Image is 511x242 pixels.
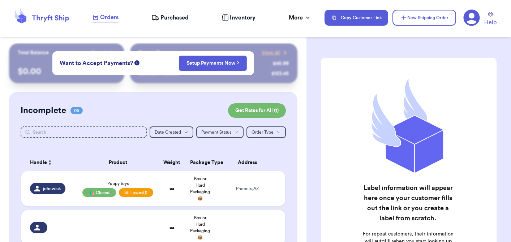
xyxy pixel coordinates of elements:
[186,154,214,171] th: Package Type
[169,225,174,230] strong: oz
[262,49,280,56] span: View all
[190,216,210,239] span: Box or Hard Packaging 📦
[47,158,53,167] button: Sort ascending
[93,13,119,22] a: Orders
[150,126,193,138] button: Date Created
[214,154,285,171] th: Address
[91,49,107,56] span: Payout
[196,126,244,138] button: Payment Status
[484,18,497,27] span: Help
[179,56,247,71] button: Setup Payments Now
[186,60,240,67] a: Setup Payments Now
[18,66,116,77] p: $ 0.00
[262,49,289,56] a: View all
[160,13,189,22] span: Purchased
[91,49,116,56] a: Payout
[119,188,153,197] span: Still owes (1)
[392,10,456,26] button: New Shipping Order
[289,13,312,22] div: More
[21,105,66,116] h2: Incomplete
[78,154,158,171] th: Product
[273,60,289,67] div: $ 45.99
[201,130,231,134] span: Payment Status
[155,130,181,134] span: Date Created
[82,188,116,197] div: 🛍️ Closed
[271,70,289,77] div: $ 123.45
[190,177,210,200] span: Box or Hard Packaging 📦
[484,12,497,27] a: Help
[158,154,186,171] th: Weight
[252,130,274,134] span: Order Type
[219,186,276,191] div: Phoenix , AZ
[60,59,133,68] span: Want to Accept Payments?
[18,49,49,56] p: Total Balance
[228,103,286,118] button: Get Rates for All (1)
[139,49,179,56] p: Recent Payments
[100,13,119,22] span: Orders
[70,107,83,114] span: 05
[107,181,129,186] span: Puppy toys
[325,10,388,26] button: Copy Customer Link
[21,126,147,138] input: Search
[222,13,255,22] a: Inventory
[151,13,189,22] a: Purchased
[43,186,61,191] span: johnwick
[30,159,47,167] span: Handle
[246,126,286,138] button: Order Type
[230,13,255,22] span: Inventory
[169,186,174,191] strong: oz
[359,183,457,223] h2: Label information will appear here once your customer fills out the link or you create a label fr...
